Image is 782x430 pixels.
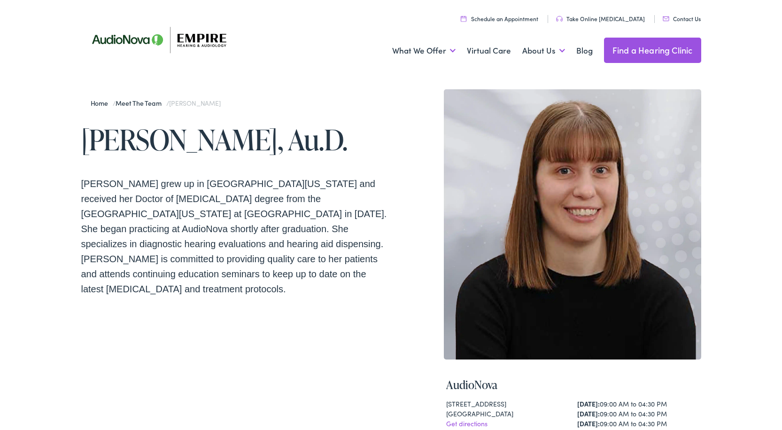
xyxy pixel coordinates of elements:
div: [GEOGRAPHIC_DATA] [446,409,567,419]
a: Take Online [MEDICAL_DATA] [556,15,645,23]
a: Home [91,98,113,108]
a: Get directions [446,419,488,428]
a: Schedule an Appointment [461,15,538,23]
a: About Us [522,33,565,68]
a: Blog [576,33,593,68]
span: / / [91,98,221,108]
img: utility icon [663,16,669,21]
img: Sarah Leon is an audiologist at Empire Hearing and Audiology in Amherst, New York. [444,89,701,360]
strong: [DATE]: [577,419,600,428]
a: Contact Us [663,15,701,23]
div: [STREET_ADDRESS] [446,399,567,409]
strong: [DATE]: [577,399,600,408]
a: Virtual Care [467,33,511,68]
a: Find a Hearing Clinic [604,38,701,63]
img: utility icon [461,16,466,22]
div: [PERSON_NAME] grew up in [GEOGRAPHIC_DATA][US_STATE] and received her Doctor of [MEDICAL_DATA] de... [81,176,391,297]
a: Meet the Team [116,98,166,108]
span: [PERSON_NAME] [169,98,220,108]
h1: [PERSON_NAME], Au.D. [81,124,391,155]
a: What We Offer [392,33,456,68]
strong: [DATE]: [577,409,600,418]
h4: AudioNova [446,378,699,392]
img: utility icon [556,16,563,22]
